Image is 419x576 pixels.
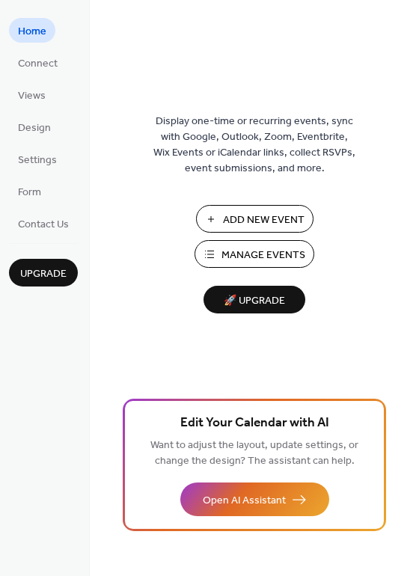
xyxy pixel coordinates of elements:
[223,212,305,228] span: Add New Event
[9,82,55,107] a: Views
[18,88,46,104] span: Views
[153,114,355,177] span: Display one-time or recurring events, sync with Google, Outlook, Zoom, Eventbrite, Wix Events or ...
[20,266,67,282] span: Upgrade
[18,120,51,136] span: Design
[18,24,46,40] span: Home
[9,114,60,139] a: Design
[9,259,78,287] button: Upgrade
[9,18,55,43] a: Home
[180,482,329,516] button: Open AI Assistant
[9,147,66,171] a: Settings
[9,179,50,203] a: Form
[180,413,329,434] span: Edit Your Calendar with AI
[212,291,296,311] span: 🚀 Upgrade
[195,240,314,268] button: Manage Events
[18,185,41,200] span: Form
[18,153,57,168] span: Settings
[18,217,69,233] span: Contact Us
[221,248,305,263] span: Manage Events
[150,435,358,471] span: Want to adjust the layout, update settings, or change the design? The assistant can help.
[196,205,314,233] button: Add New Event
[9,50,67,75] a: Connect
[9,211,78,236] a: Contact Us
[204,286,305,313] button: 🚀 Upgrade
[18,56,58,72] span: Connect
[203,493,286,509] span: Open AI Assistant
